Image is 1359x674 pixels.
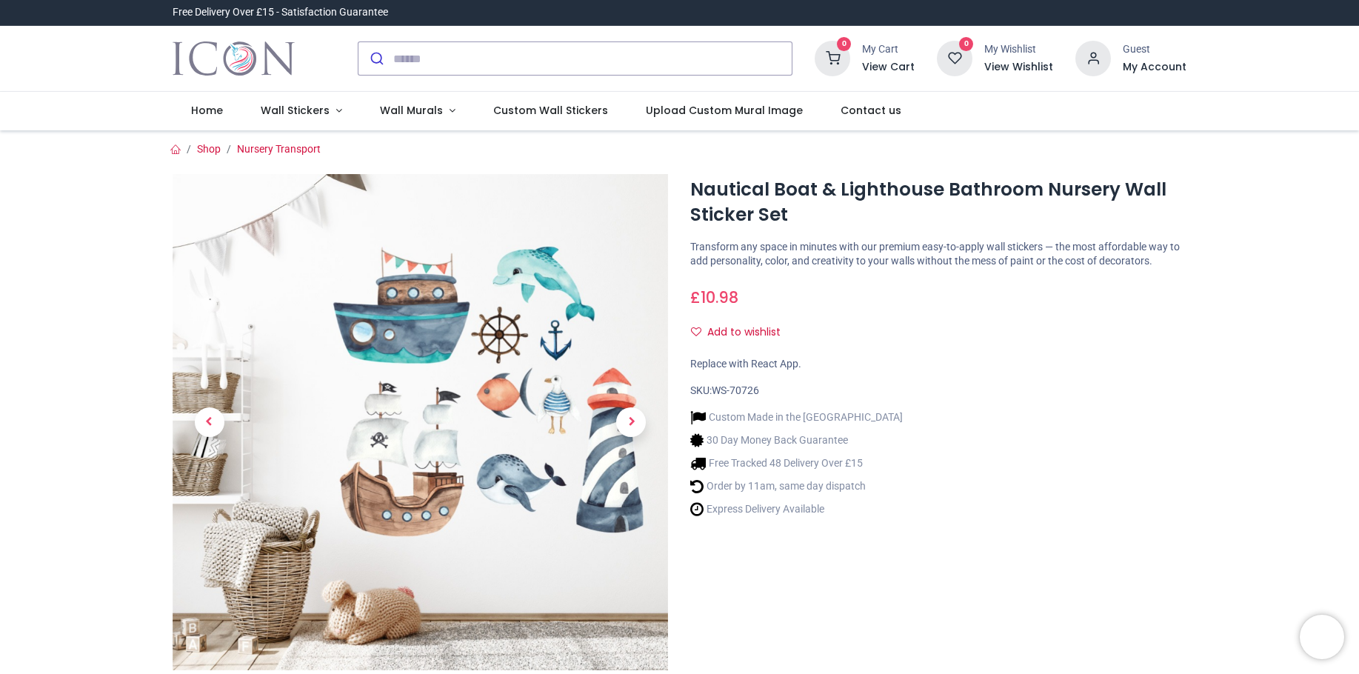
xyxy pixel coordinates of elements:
[242,92,361,130] a: Wall Stickers
[1123,60,1186,75] a: My Account
[937,52,972,64] a: 0
[594,249,668,596] a: Next
[959,37,973,51] sup: 0
[361,92,475,130] a: Wall Murals
[690,177,1186,228] h1: Nautical Boat & Lighthouse Bathroom Nursery Wall Sticker Set
[1300,615,1344,659] iframe: Brevo live chat
[1123,42,1186,57] div: Guest
[493,103,608,118] span: Custom Wall Stickers
[841,103,901,118] span: Contact us
[261,103,330,118] span: Wall Stickers
[701,287,738,308] span: 10.98
[173,38,295,79] a: Logo of Icon Wall Stickers
[690,357,1186,372] div: Replace with React App.
[690,410,903,425] li: Custom Made in the [GEOGRAPHIC_DATA]
[690,433,903,448] li: 30 Day Money Back Guarantee
[690,384,1186,398] div: SKU:
[195,407,224,437] span: Previous
[690,456,903,471] li: Free Tracked 48 Delivery Over £15
[646,103,803,118] span: Upload Custom Mural Image
[358,42,393,75] button: Submit
[691,327,701,337] i: Add to wishlist
[173,5,388,20] div: Free Delivery Over £15 - Satisfaction Guarantee
[862,42,915,57] div: My Cart
[173,249,247,596] a: Previous
[837,37,851,51] sup: 0
[690,240,1186,269] p: Transform any space in minutes with our premium easy-to-apply wall stickers — the most affordable...
[173,174,669,670] img: Nautical Boat & Lighthouse Bathroom Nursery Wall Sticker Set
[197,143,221,155] a: Shop
[815,52,850,64] a: 0
[690,501,903,517] li: Express Delivery Available
[712,384,759,396] span: WS-70726
[875,5,1186,20] iframe: Customer reviews powered by Trustpilot
[380,103,443,118] span: Wall Murals
[237,143,321,155] a: Nursery Transport
[191,103,223,118] span: Home
[984,42,1053,57] div: My Wishlist
[690,287,738,308] span: £
[984,60,1053,75] a: View Wishlist
[690,478,903,494] li: Order by 11am, same day dispatch
[862,60,915,75] a: View Cart
[616,407,646,437] span: Next
[690,320,793,345] button: Add to wishlistAdd to wishlist
[173,38,295,79] img: Icon Wall Stickers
